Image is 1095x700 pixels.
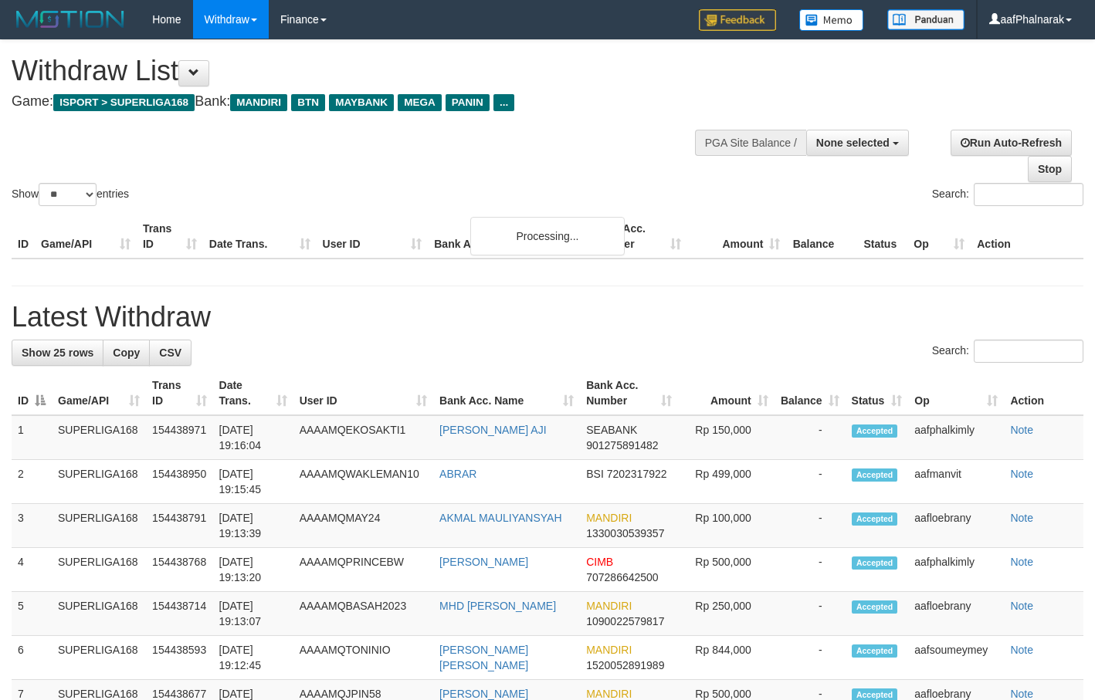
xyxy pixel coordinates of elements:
span: Accepted [852,512,898,526]
td: aafphalkimly [908,415,1004,460]
td: SUPERLIGA168 [52,636,146,680]
th: Op [907,215,971,259]
td: SUPERLIGA168 [52,504,146,548]
button: None selected [806,130,909,156]
a: Copy [103,340,150,366]
th: Action [1004,371,1083,415]
th: User ID: activate to sort column ascending [293,371,433,415]
td: 4 [12,548,52,592]
a: Show 25 rows [12,340,103,366]
td: Rp 500,000 [678,548,775,592]
a: [PERSON_NAME] AJI [439,424,546,436]
td: [DATE] 19:16:04 [213,415,293,460]
span: CIMB [586,556,613,568]
td: Rp 250,000 [678,592,775,636]
a: Note [1010,644,1033,656]
th: Trans ID [137,215,203,259]
th: Op: activate to sort column ascending [908,371,1004,415]
th: Amount: activate to sort column ascending [678,371,775,415]
td: [DATE] 19:13:39 [213,504,293,548]
span: Accepted [852,600,898,614]
span: None selected [816,137,890,149]
td: Rp 150,000 [678,415,775,460]
span: ISPORT > SUPERLIGA168 [53,94,195,111]
span: BTN [291,94,325,111]
td: SUPERLIGA168 [52,592,146,636]
td: 154438971 [146,415,212,460]
h4: Game: Bank: [12,94,714,110]
td: 154438791 [146,504,212,548]
th: Date Trans. [203,215,317,259]
td: AAAAMQTONINIO [293,636,433,680]
div: Processing... [470,217,625,255]
span: Accepted [852,424,898,438]
a: ABRAR [439,468,476,480]
th: Balance [786,215,857,259]
a: [PERSON_NAME] [439,556,528,568]
td: Rp 844,000 [678,636,775,680]
a: AKMAL MAULIYANSYAH [439,512,561,524]
label: Search: [932,340,1083,363]
th: Bank Acc. Number [588,215,687,259]
th: ID: activate to sort column descending [12,371,52,415]
a: CSV [149,340,192,366]
h1: Latest Withdraw [12,302,1083,333]
span: MAYBANK [329,94,394,111]
span: MANDIRI [586,600,632,612]
td: AAAAMQMAY24 [293,504,433,548]
span: SEABANK [586,424,637,436]
th: Game/API [35,215,137,259]
a: Run Auto-Refresh [951,130,1072,156]
label: Search: [932,183,1083,206]
td: AAAAMQPRINCEBW [293,548,433,592]
td: 6 [12,636,52,680]
td: 154438768 [146,548,212,592]
a: Note [1010,688,1033,700]
td: 5 [12,592,52,636]
th: Action [971,215,1083,259]
span: ... [493,94,514,111]
div: PGA Site Balance / [695,130,806,156]
td: aafsoumeymey [908,636,1004,680]
th: Status: activate to sort column ascending [846,371,909,415]
td: 2 [12,460,52,504]
td: 154438950 [146,460,212,504]
span: Copy 7202317922 to clipboard [607,468,667,480]
span: BSI [586,468,604,480]
th: Bank Acc. Name [428,215,587,259]
th: Amount [687,215,787,259]
th: User ID [317,215,429,259]
img: panduan.png [887,9,964,30]
td: aafmanvit [908,460,1004,504]
a: [PERSON_NAME] [PERSON_NAME] [439,644,528,671]
span: Copy 1520052891989 to clipboard [586,659,664,671]
td: [DATE] 19:13:20 [213,548,293,592]
span: CSV [159,347,181,359]
span: Copy [113,347,140,359]
span: Show 25 rows [22,347,93,359]
span: MANDIRI [230,94,287,111]
span: MANDIRI [586,512,632,524]
td: aafloebrany [908,504,1004,548]
td: 3 [12,504,52,548]
a: MHD [PERSON_NAME] [439,600,556,612]
input: Search: [974,183,1083,206]
th: Trans ID: activate to sort column ascending [146,371,212,415]
img: Button%20Memo.svg [799,9,864,31]
span: Accepted [852,556,898,570]
span: MANDIRI [586,644,632,656]
a: [PERSON_NAME] [439,688,528,700]
img: Feedback.jpg [699,9,776,31]
img: MOTION_logo.png [12,8,129,31]
td: - [775,548,846,592]
th: Bank Acc. Number: activate to sort column ascending [580,371,678,415]
span: MEGA [398,94,442,111]
a: Note [1010,468,1033,480]
a: Stop [1028,156,1072,182]
th: Status [857,215,907,259]
span: Accepted [852,468,898,482]
td: - [775,460,846,504]
span: Copy 1330030539357 to clipboard [586,527,664,539]
th: Game/API: activate to sort column ascending [52,371,146,415]
span: Copy 1090022579817 to clipboard [586,615,664,627]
